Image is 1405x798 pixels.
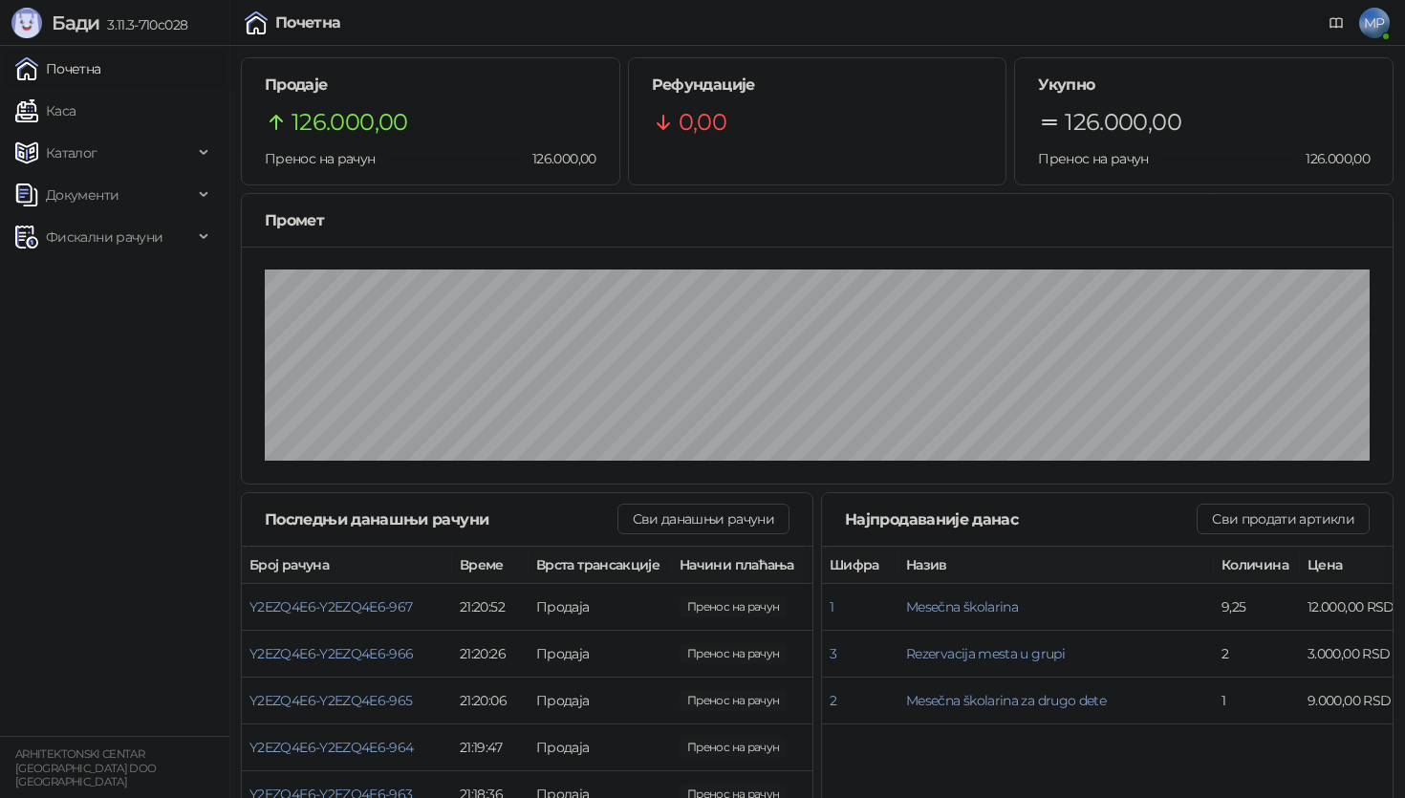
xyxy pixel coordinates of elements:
[11,8,42,38] img: Logo
[529,678,672,724] td: Продаја
[1321,8,1351,38] a: Документација
[906,598,1018,615] button: Mesečna školarina
[652,74,983,97] h5: Рефундације
[830,692,836,709] button: 2
[249,598,413,615] button: Y2EZQ4E6-Y2EZQ4E6-967
[845,507,1197,531] div: Најпродаваније данас
[275,15,341,31] div: Почетна
[529,584,672,631] td: Продаја
[617,504,789,534] button: Сви данашњи рачуни
[1197,504,1370,534] button: Сви продати артикли
[906,645,1065,662] button: Rezervacija mesta u grupi
[1359,8,1390,38] span: MP
[265,150,375,167] span: Пренос на рачун
[1214,584,1300,631] td: 9,25
[452,547,529,584] th: Време
[249,692,413,709] button: Y2EZQ4E6-Y2EZQ4E6-965
[680,737,787,758] span: 21.000,00
[292,104,408,140] span: 126.000,00
[529,547,672,584] th: Врста трансакције
[1214,547,1300,584] th: Количина
[452,631,529,678] td: 21:20:26
[680,690,787,711] span: 12.000,00
[452,584,529,631] td: 21:20:52
[830,598,833,615] button: 1
[672,547,863,584] th: Начини плаћања
[680,596,787,617] span: 12.000,00
[15,747,157,788] small: ARHITEKTONSKI CENTAR [GEOGRAPHIC_DATA] DOO [GEOGRAPHIC_DATA]
[1038,150,1148,167] span: Пренос на рачун
[1292,148,1370,169] span: 126.000,00
[15,50,101,88] a: Почетна
[265,208,1370,232] div: Промет
[529,631,672,678] td: Продаја
[906,692,1106,709] button: Mesečna školarina za drugo dete
[46,218,162,256] span: Фискални рачуни
[15,92,76,130] a: Каса
[830,645,836,662] button: 3
[822,547,898,584] th: Шифра
[898,547,1214,584] th: Назив
[529,724,672,771] td: Продаја
[452,678,529,724] td: 21:20:06
[99,16,187,33] span: 3.11.3-710c028
[265,507,617,531] div: Последњи данашњи рачуни
[1214,678,1300,724] td: 1
[1038,74,1370,97] h5: Укупно
[249,645,414,662] button: Y2EZQ4E6-Y2EZQ4E6-966
[452,724,529,771] td: 21:19:47
[1214,631,1300,678] td: 2
[242,547,452,584] th: Број рачуна
[1065,104,1181,140] span: 126.000,00
[679,104,726,140] span: 0,00
[249,739,414,756] button: Y2EZQ4E6-Y2EZQ4E6-964
[519,148,596,169] span: 126.000,00
[265,74,596,97] h5: Продаје
[46,134,97,172] span: Каталог
[52,11,99,34] span: Бади
[680,643,787,664] span: 12.000,00
[46,176,119,214] span: Документи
